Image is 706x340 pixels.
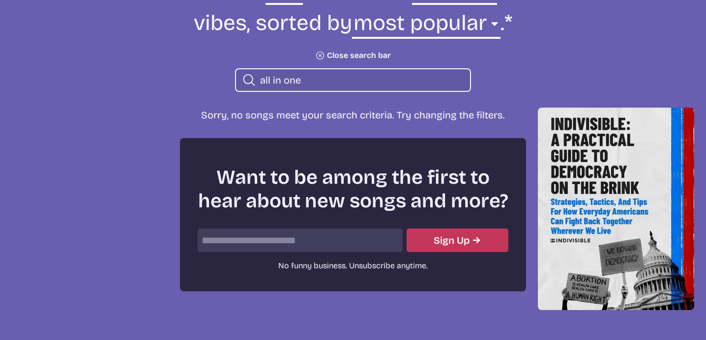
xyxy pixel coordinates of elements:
h2: Want to be among the first to hear about new songs and more? [198,166,508,213]
p: Sorry, no songs meet your search criteria. Try changing the filters. [196,108,510,122]
img: Help save our democracy! [538,108,694,310]
button: Submit [407,228,508,252]
button: Close search bar [315,51,391,60]
input: search [260,74,462,86]
span: No funny business. Unsubscribe anytime. [278,261,428,270]
select: sorting [352,9,500,43]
